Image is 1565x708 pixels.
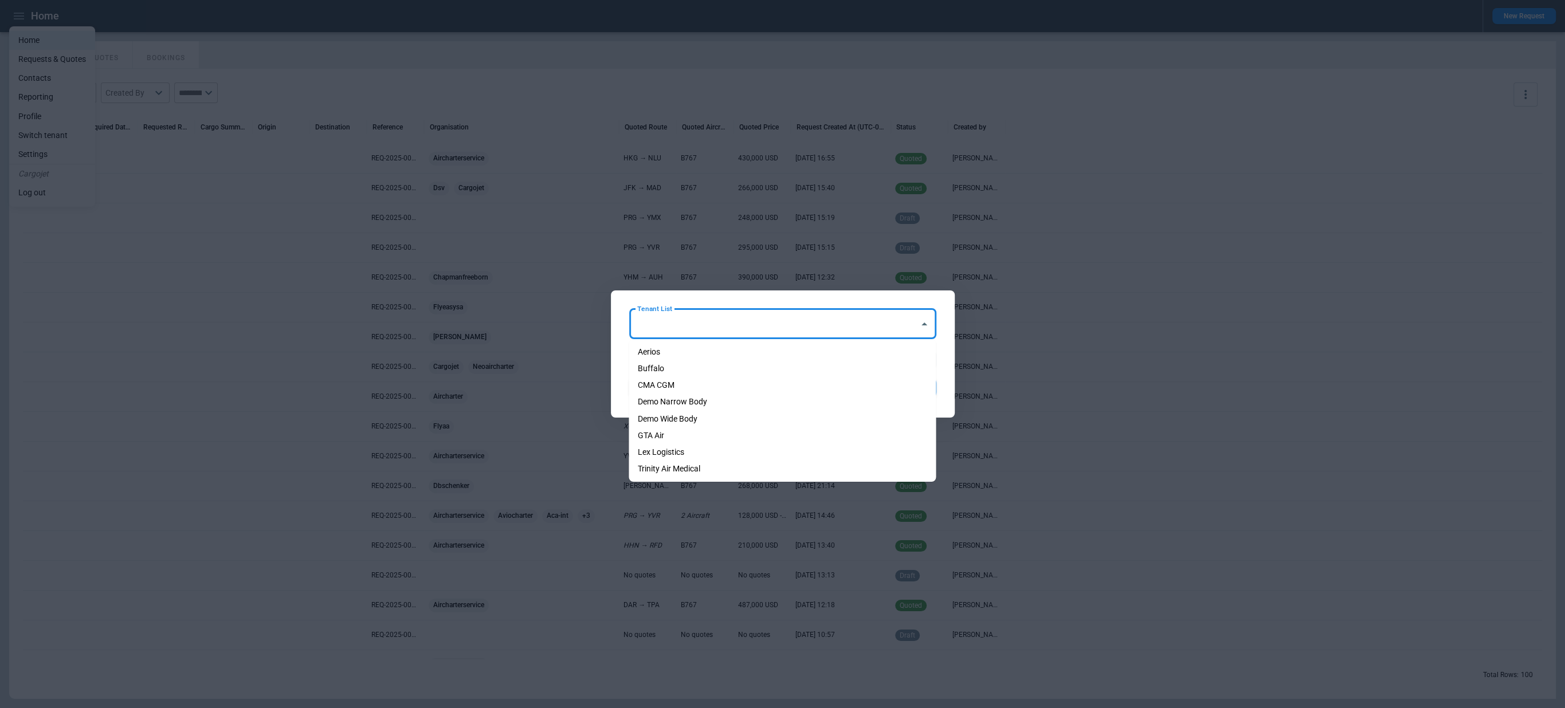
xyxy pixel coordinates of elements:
li: Demo Wide Body [629,411,936,427]
li: CMA CGM [629,377,936,394]
button: Close [916,316,932,332]
li: Lex Logistics [629,444,936,461]
li: GTA Air [629,427,936,444]
li: Aerios [629,344,936,360]
li: Demo Narrow Body [629,394,936,410]
li: Buffalo [629,360,936,377]
li: Trinity Air Medical [629,461,936,477]
label: Tenant List [637,304,672,313]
